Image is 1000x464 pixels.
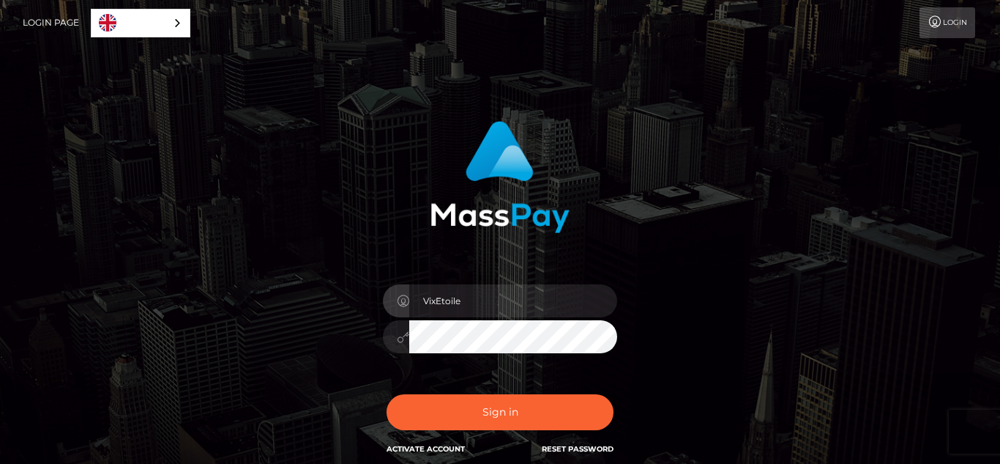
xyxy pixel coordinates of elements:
input: E-mail... [409,284,617,317]
a: Login [919,7,975,38]
aside: Language selected: English [91,9,190,37]
div: Language [91,9,190,37]
button: Sign in [387,394,613,430]
img: MassPay Login [430,121,570,233]
a: English [92,10,190,37]
a: Activate Account [387,444,465,454]
a: Reset Password [542,444,613,454]
a: Login Page [23,7,79,38]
